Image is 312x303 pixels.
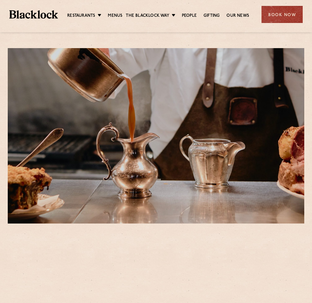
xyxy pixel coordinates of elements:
a: Our News [226,13,249,20]
a: The Blacklock Way [126,13,169,20]
a: Restaurants [67,13,95,20]
a: Menus [108,13,122,20]
a: Gifting [204,13,220,20]
a: People [182,13,197,20]
div: Book Now [261,6,303,23]
img: BL_Textured_Logo-footer-cropped.svg [9,10,58,18]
